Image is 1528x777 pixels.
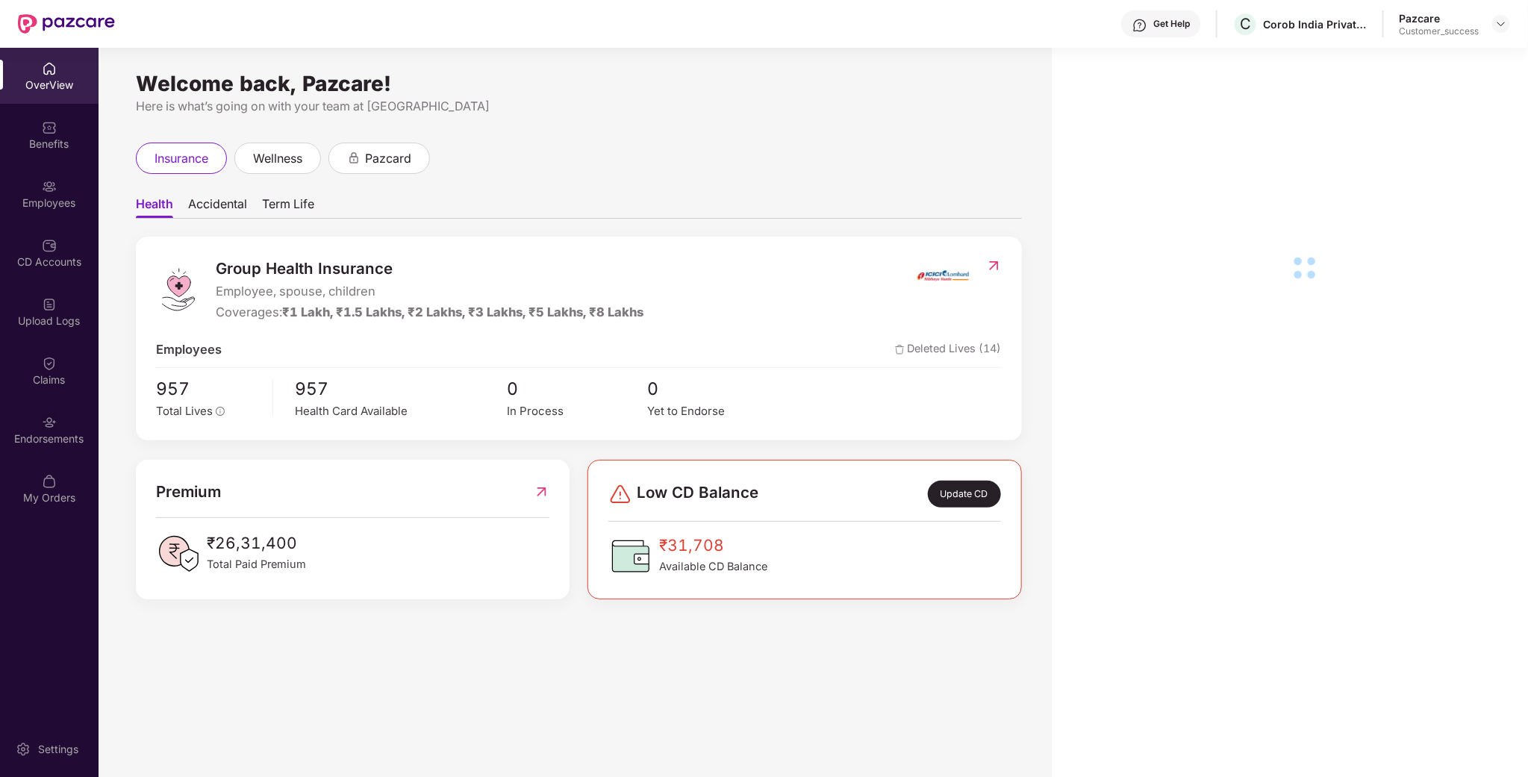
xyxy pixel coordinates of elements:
img: svg+xml;base64,PHN2ZyBpZD0iU2V0dGluZy0yMHgyMCIgeG1sbnM9Imh0dHA6Ly93d3cudzMub3JnLzIwMDAvc3ZnIiB3aW... [16,742,31,757]
span: Available CD Balance [659,558,767,575]
div: Coverages: [216,303,643,322]
img: New Pazcare Logo [18,14,115,34]
div: In Process [507,402,648,420]
img: CDBalanceIcon [608,534,653,578]
span: Accidental [188,196,247,218]
span: 957 [296,375,507,402]
span: Deleted Lives (14) [895,340,1002,360]
div: Here is what’s going on with your team at [GEOGRAPHIC_DATA] [136,97,1022,116]
span: Total Lives [156,404,213,418]
div: animation [347,151,361,164]
img: RedirectIcon [986,258,1002,273]
img: svg+xml;base64,PHN2ZyBpZD0iVXBsb2FkX0xvZ3MiIGRhdGEtbmFtZT0iVXBsb2FkIExvZ3MiIHhtbG5zPSJodHRwOi8vd3... [42,297,57,312]
img: svg+xml;base64,PHN2ZyBpZD0iQ0RfQWNjb3VudHMiIGRhdGEtbmFtZT0iQ0QgQWNjb3VudHMiIHhtbG5zPSJodHRwOi8vd3... [42,238,57,253]
span: ₹1 Lakh, ₹1.5 Lakhs, ₹2 Lakhs, ₹3 Lakhs, ₹5 Lakhs, ₹8 Lakhs [282,305,643,319]
div: Yet to Endorse [648,402,789,420]
span: Low CD Balance [637,481,758,508]
img: svg+xml;base64,PHN2ZyBpZD0iQ2xhaW0iIHhtbG5zPSJodHRwOi8vd3d3LnczLm9yZy8yMDAwL3N2ZyIgd2lkdGg9IjIwIi... [42,356,57,371]
span: insurance [155,149,208,168]
span: Term Life [262,196,314,218]
span: wellness [253,149,302,168]
span: Employees [156,340,222,360]
img: svg+xml;base64,PHN2ZyBpZD0iTXlfT3JkZXJzIiBkYXRhLW5hbWU9Ik15IE9yZGVycyIgeG1sbnM9Imh0dHA6Ly93d3cudz... [42,474,57,489]
div: Welcome back, Pazcare! [136,78,1022,90]
img: PaidPremiumIcon [156,531,201,576]
img: deleteIcon [895,345,905,355]
span: pazcard [365,149,411,168]
div: Pazcare [1399,11,1479,25]
img: RedirectIcon [534,480,549,504]
span: Health [136,196,173,218]
div: Get Help [1153,18,1190,30]
span: Group Health Insurance [216,257,643,281]
div: Health Card Available [296,402,507,420]
div: Update CD [928,481,1001,508]
div: Settings [34,742,83,757]
img: svg+xml;base64,PHN2ZyBpZD0iRGFuZ2VyLTMyeDMyIiB4bWxucz0iaHR0cDovL3d3dy53My5vcmcvMjAwMC9zdmciIHdpZH... [608,482,632,506]
span: 0 [507,375,648,402]
span: ₹26,31,400 [207,531,306,556]
span: 0 [648,375,789,402]
img: svg+xml;base64,PHN2ZyBpZD0iSGVscC0zMngzMiIgeG1sbnM9Imh0dHA6Ly93d3cudzMub3JnLzIwMDAvc3ZnIiB3aWR0aD... [1132,18,1147,33]
span: info-circle [216,407,225,416]
img: insurerIcon [915,257,971,294]
img: svg+xml;base64,PHN2ZyBpZD0iRW1wbG95ZWVzIiB4bWxucz0iaHR0cDovL3d3dy53My5vcmcvMjAwMC9zdmciIHdpZHRoPS... [42,179,57,194]
img: svg+xml;base64,PHN2ZyBpZD0iSG9tZSIgeG1sbnM9Imh0dHA6Ly93d3cudzMub3JnLzIwMDAvc3ZnIiB3aWR0aD0iMjAiIG... [42,61,57,76]
span: C [1240,15,1251,33]
span: Total Paid Premium [207,556,306,573]
img: svg+xml;base64,PHN2ZyBpZD0iRW5kb3JzZW1lbnRzIiB4bWxucz0iaHR0cDovL3d3dy53My5vcmcvMjAwMC9zdmciIHdpZH... [42,415,57,430]
span: ₹31,708 [659,534,767,558]
img: svg+xml;base64,PHN2ZyBpZD0iQmVuZWZpdHMiIHhtbG5zPSJodHRwOi8vd3d3LnczLm9yZy8yMDAwL3N2ZyIgd2lkdGg9Ij... [42,120,57,135]
span: Premium [156,480,221,504]
span: Employee, spouse, children [216,282,643,302]
img: svg+xml;base64,PHN2ZyBpZD0iRHJvcGRvd24tMzJ4MzIiIHhtbG5zPSJodHRwOi8vd3d3LnczLm9yZy8yMDAwL3N2ZyIgd2... [1495,18,1507,30]
div: Corob India Private Limited [1263,17,1368,31]
div: Customer_success [1399,25,1479,37]
img: logo [156,267,201,312]
span: 957 [156,375,262,402]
